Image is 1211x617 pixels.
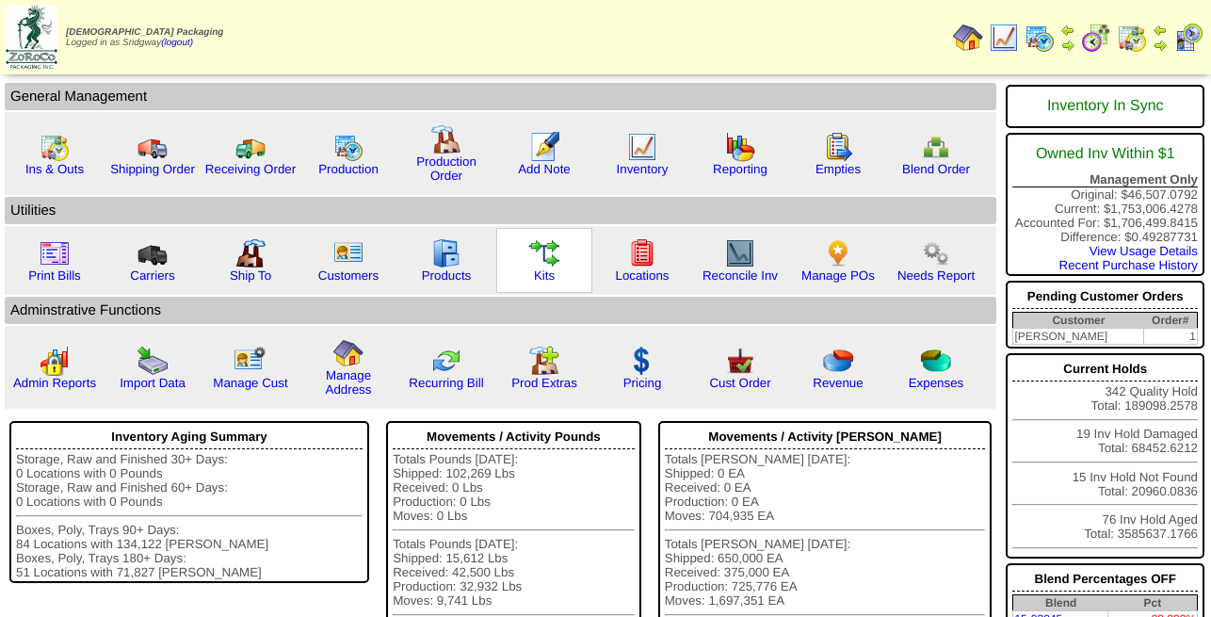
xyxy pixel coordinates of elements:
img: calendarinout.gif [1117,23,1147,53]
td: Adminstrative Functions [5,297,996,324]
img: workorder.gif [823,132,853,162]
div: Owned Inv Within $1 [1012,137,1198,172]
img: calendarprod.gif [1025,23,1055,53]
a: (logout) [161,38,193,48]
div: Inventory In Sync [1012,89,1198,124]
th: Blend [1013,595,1108,611]
div: Blend Percentages OFF [1012,567,1198,592]
img: line_graph.gif [989,23,1019,53]
th: Pct [1108,595,1198,611]
img: locations.gif [627,238,657,268]
div: 342 Quality Hold Total: 189098.2578 19 Inv Hold Damaged Total: 68452.6212 15 Inv Hold Not Found T... [1006,353,1204,559]
img: graph2.png [40,346,70,376]
a: Inventory [617,162,669,176]
img: pie_chart.png [823,346,853,376]
img: arrowleft.gif [1153,23,1168,38]
div: Storage, Raw and Finished 30+ Days: 0 Locations with 0 Pounds Storage, Raw and Finished 60+ Days:... [16,452,363,579]
a: Production [318,162,379,176]
div: Movements / Activity Pounds [393,425,635,449]
a: Ship To [230,268,271,283]
div: Movements / Activity [PERSON_NAME] [665,425,986,449]
a: Prod Extras [511,376,577,390]
img: line_graph2.gif [725,238,755,268]
a: Manage Address [326,368,372,397]
a: Carriers [130,268,174,283]
a: Reporting [713,162,767,176]
a: Empties [815,162,861,176]
a: Ins & Outs [25,162,84,176]
img: factory2.gif [235,238,266,268]
img: cabinet.gif [431,238,461,268]
img: workflow.gif [529,238,559,268]
a: Recurring Bill [409,376,483,390]
img: workflow.png [921,238,951,268]
a: Reconcile Inv [702,268,778,283]
a: Shipping Order [110,162,195,176]
a: Recent Purchase History [1059,258,1198,272]
img: managecust.png [234,346,268,376]
a: View Usage Details [1090,244,1198,258]
td: Utilities [5,197,996,224]
img: po.png [823,238,853,268]
td: 1 [1143,329,1197,345]
a: Import Data [120,376,186,390]
img: dollar.gif [627,346,657,376]
img: truck.gif [137,132,168,162]
a: Receiving Order [205,162,296,176]
img: reconcile.gif [431,346,461,376]
a: Customers [318,268,379,283]
a: Print Bills [28,268,81,283]
img: graph.gif [725,132,755,162]
th: Customer [1013,313,1144,329]
div: Inventory Aging Summary [16,425,363,449]
a: Add Note [518,162,571,176]
div: Management Only [1012,172,1198,187]
a: Expenses [909,376,964,390]
a: Manage Cust [213,376,287,390]
img: calendarinout.gif [40,132,70,162]
img: truck3.gif [137,238,168,268]
div: Original: $46,507.0792 Current: $1,753,006.4278 Accounted For: $1,706,499.8415 Difference: $0.492... [1006,133,1204,276]
span: [DEMOGRAPHIC_DATA] Packaging [66,27,223,38]
td: General Management [5,83,996,110]
img: customers.gif [333,238,363,268]
img: zoroco-logo-small.webp [6,6,57,69]
a: Production Order [416,154,476,183]
div: Current Holds [1012,357,1198,382]
th: Order# [1143,313,1197,329]
a: Revenue [813,376,863,390]
img: invoice2.gif [40,238,70,268]
img: network.png [921,132,951,162]
span: Logged in as Sridgway [66,27,223,48]
a: Blend Order [902,162,970,176]
img: home.gif [953,23,983,53]
img: calendarprod.gif [333,132,363,162]
img: import.gif [137,346,168,376]
td: [PERSON_NAME] [1013,329,1144,345]
img: calendarblend.gif [1081,23,1111,53]
img: orders.gif [529,132,559,162]
img: line_graph.gif [627,132,657,162]
img: truck2.gif [235,132,266,162]
img: prodextras.gif [529,346,559,376]
a: Kits [534,268,555,283]
a: Cust Order [709,376,770,390]
a: Needs Report [897,268,975,283]
img: arrowright.gif [1153,38,1168,53]
img: calendarcustomer.gif [1173,23,1203,53]
a: Manage POs [801,268,875,283]
a: Admin Reports [13,376,96,390]
div: Pending Customer Orders [1012,284,1198,309]
img: arrowright.gif [1060,38,1075,53]
img: pie_chart2.png [921,346,951,376]
img: home.gif [333,338,363,368]
img: cust_order.png [725,346,755,376]
a: Products [422,268,472,283]
img: factory.gif [431,124,461,154]
a: Pricing [623,376,662,390]
img: arrowleft.gif [1060,23,1075,38]
a: Locations [615,268,669,283]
